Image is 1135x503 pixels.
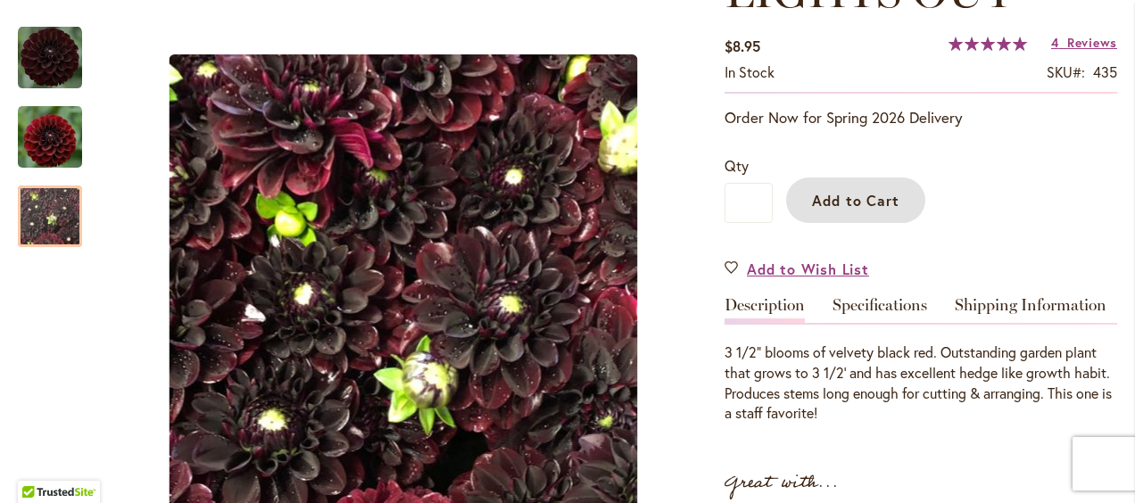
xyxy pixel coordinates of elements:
img: LIGHTS OUT [18,26,82,90]
a: Add to Wish List [725,259,869,279]
div: LIGHTS OUT [18,9,100,88]
span: $8.95 [725,37,760,55]
span: Add to Cart [812,191,900,210]
span: Reviews [1067,34,1117,51]
a: Description [725,297,805,323]
a: Shipping Information [955,297,1106,323]
span: Add to Wish List [747,259,869,279]
div: 100% [949,37,1027,51]
a: Specifications [833,297,927,323]
button: Add to Cart [786,177,925,223]
div: 435 [1093,62,1117,83]
span: In stock [725,62,775,81]
div: Detailed Product Info [725,297,1117,424]
strong: SKU [1047,62,1085,81]
p: Order Now for Spring 2026 Delivery [725,107,1117,128]
img: LIGHTS OUT [18,103,82,169]
iframe: Launch Accessibility Center [13,440,63,490]
span: Qty [725,156,749,175]
div: Availability [725,62,775,83]
div: LIGHTS OUT [18,168,82,247]
div: 3 1/2" blooms of velvety black red. Outstanding garden plant that grows to 3 1/2' and has excelle... [725,342,1117,424]
div: LIGHTS OUT [18,88,100,168]
a: 4 Reviews [1051,34,1117,51]
span: 4 [1051,34,1059,51]
strong: Great with... [725,468,839,498]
